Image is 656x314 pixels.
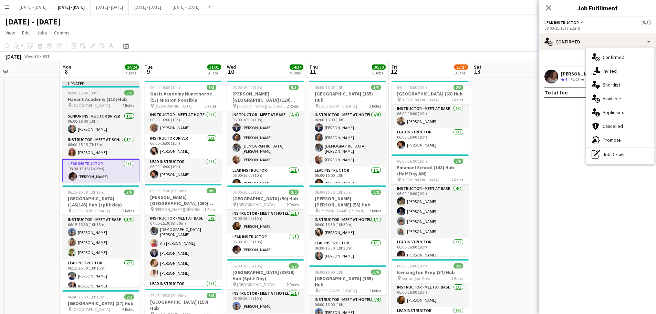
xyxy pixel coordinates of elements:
span: 8 [61,68,71,75]
span: 6/6 [371,270,381,275]
app-card-role: Lead Instructor2/206:15-16:30 (10h15m)[PERSON_NAME][PERSON_NAME] [62,259,139,293]
app-card-role: Lead Instructor1/106:00-16:00 (10h)[PERSON_NAME] [227,166,304,190]
h3: [GEOGRAPHIC_DATA] (155) Hub [309,91,386,103]
span: Lead Instructor [544,20,579,25]
h3: [PERSON_NAME] [PERSON_NAME] (55) Hub [309,195,386,208]
span: 3 Roles [205,103,216,109]
app-card-role: Lead Instructor1/106:00-16:00 (10h)[PERSON_NAME] [392,128,469,152]
span: Confirmed [603,54,624,60]
span: 26/27 [454,64,468,70]
h3: Havant Academy (110) Hub [62,96,139,102]
span: 31/31 [207,64,221,70]
span: 06:00-16:00 (10h) [150,85,180,90]
span: [GEOGRAPHIC_DATA] [72,208,110,213]
span: 5/5 [454,159,463,164]
span: 2 Roles [369,288,381,293]
app-card-role: Instructor - Meet at Hotel4/406:00-16:00 (10h)[PERSON_NAME][PERSON_NAME][DEMOGRAPHIC_DATA][PERSON... [309,111,386,166]
span: 5/5 [124,190,134,195]
span: 2 Roles [451,177,463,182]
span: [PERSON_NAME][GEOGRAPHIC_DATA] [237,103,287,109]
h3: [GEOGRAPHIC_DATA] (185) Hub [309,275,386,288]
app-card-role: Instructor Driver1/106:00-16:00 (10h)[PERSON_NAME] [145,134,222,158]
app-job-card: 06:15-16:30 (10h15m)5/5[GEOGRAPHIC_DATA] (145/145) Hub (split day) [GEOGRAPHIC_DATA]2 RolesInstru... [62,185,139,287]
app-card-role: Instructor - Meet at Hotel1/106:00-16:00 (10h)[PERSON_NAME] [227,290,304,313]
app-job-card: 06:00-16:00 (10h)5/5Emanuel School (148) Hub (Half Day AM) [GEOGRAPHIC_DATA]2 RolesInstructor - M... [392,154,469,256]
div: 06:00-16:00 (10h)5/5[GEOGRAPHIC_DATA] (155) Hub [GEOGRAPHIC_DATA]2 RolesInstructor - Meet at Hote... [309,81,386,183]
span: 2 Roles [451,97,463,102]
h3: [PERSON_NAME][GEOGRAPHIC_DATA] (120) Time Attack (H/D AM) [227,91,304,103]
span: Comms [54,30,70,36]
app-job-card: 06:00-16:00 (10h)2/2[GEOGRAPHIC_DATA] (63) Hub [GEOGRAPHIC_DATA]2 RolesInstructor - Meet at Base1... [392,81,469,152]
span: 5/5 [371,85,381,90]
h3: [GEOGRAPHIC_DATA] (50) Hub [227,195,304,202]
app-job-card: 06:00-16:00 (10h)3/3Oasis Academy Nunsthorpe (53) Mission Possible [GEOGRAPHIC_DATA]3 RolesInstru... [145,81,222,181]
span: [GEOGRAPHIC_DATA] [402,97,439,102]
span: 5/5 [641,20,650,25]
div: 06:00-16:00 (10h)2/2[GEOGRAPHIC_DATA] (50) Hub [GEOGRAPHIC_DATA]2 RolesInstructor - Meet at Hotel... [227,185,304,256]
span: 07:00-15:30 (8h30m) [150,188,186,193]
app-card-role: Instructor - Meet at Base4/406:00-16:00 (10h)[PERSON_NAME][PERSON_NAME][PERSON_NAME][PERSON_NAME] [392,185,469,238]
app-card-role: Instructor - Meet at Base4/406:00-16:00 (10h)[PERSON_NAME][PERSON_NAME][DEMOGRAPHIC_DATA][PERSON_... [227,111,304,166]
app-card-role: Instructor - Meet at School1/108:00-15:15 (7h15m)[PERSON_NAME] [62,136,139,159]
app-card-role: Instructor - Meet at Hotel1/106:00-16:30 (10h30m)[PERSON_NAME] [309,216,386,239]
span: Available [603,95,621,102]
div: BST [43,54,50,59]
span: 9 [144,68,153,75]
button: [DATE] - [DATE] [129,0,167,14]
app-card-role: Lead Instructor1/108:00-15:15 (7h15m)[PERSON_NAME] [62,159,139,184]
span: Week 36 [23,54,40,59]
div: 9 Jobs [208,70,221,75]
span: 3 Roles [205,207,216,212]
div: Crew has different fees then in role [585,77,597,83]
span: 2/2 [371,190,381,195]
div: 06:00-16:30 (10h30m)2/2[PERSON_NAME] [PERSON_NAME] (55) Hub [PERSON_NAME] [PERSON_NAME]2 RolesIns... [309,185,386,263]
app-job-card: Updated06:00-16:00 (10h)5/5Havant Academy (110) Hub [GEOGRAPHIC_DATA]4 RolesInstructor - Meet at ... [62,81,139,183]
span: 06:00-16:00 (10h) [397,85,427,90]
span: Cancelled [603,123,623,129]
span: 10 [226,68,236,75]
span: 9/9 [207,188,216,193]
a: Comms [51,28,72,37]
button: [DATE] - [DATE] [52,0,91,14]
span: 5/5 [289,85,299,90]
span: 06:00-16:30 (10h30m) [315,190,353,195]
app-card-role: Lead Instructor1/106:00-16:30 (10h30m)[PERSON_NAME] [309,239,386,263]
div: 07:00-15:30 (8h30m)9/9[PERSON_NAME][GEOGRAPHIC_DATA] (260) Hub [PERSON_NAME][GEOGRAPHIC_DATA]3 Ro... [145,184,222,286]
span: 2 Roles [369,103,381,109]
div: 8 Jobs [455,70,468,75]
div: [DATE] [6,53,21,60]
div: Total fee [544,89,568,96]
span: 2 Roles [451,276,463,281]
span: 06:00-16:00 (10h) [232,263,262,269]
span: 2 Roles [122,208,134,213]
span: 06:00-16:00 (10h) [397,159,427,164]
h3: [GEOGRAPHIC_DATA] (145/145) Hub (split day) [62,195,139,208]
span: Applicants [603,109,624,115]
span: Jobs [37,30,47,36]
h3: Oasis Academy Nunsthorpe (53) Mission Possible [145,91,222,103]
span: 2 Roles [369,208,381,213]
span: 4 [565,77,567,82]
span: 2/2 [454,85,463,90]
span: 06:15-16:30 (10h15m) [68,190,106,195]
a: Edit [19,28,33,37]
div: 8 Jobs [372,70,385,75]
span: 06:00-16:00 (10h) [315,85,345,90]
h3: Job Fulfilment [539,3,656,12]
app-card-role: Instructor - Meet at Base3/306:15-16:30 (10h15m)[PERSON_NAME][PERSON_NAME][PERSON_NAME] [62,216,139,259]
div: Updated [62,81,139,86]
div: Job Details [586,148,654,161]
span: 5/5 [207,293,216,298]
span: 2 Roles [287,202,299,207]
h3: [PERSON_NAME][GEOGRAPHIC_DATA] (260) Hub [145,194,222,206]
div: 14.98mi [569,77,585,83]
span: 06:00-16:00 (10h) [232,190,262,195]
app-card-role: Instructor - Meet at Hotel1/106:00-16:00 (10h)[PERSON_NAME] [227,210,304,233]
span: 2 Roles [287,103,299,109]
h3: [GEOGRAPHIC_DATA] (63) Hub [392,91,469,97]
app-job-card: 06:00-16:00 (10h)5/5[PERSON_NAME][GEOGRAPHIC_DATA] (120) Time Attack (H/D AM) [PERSON_NAME][GEOGR... [227,81,304,183]
span: [GEOGRAPHIC_DATA] [237,202,275,207]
